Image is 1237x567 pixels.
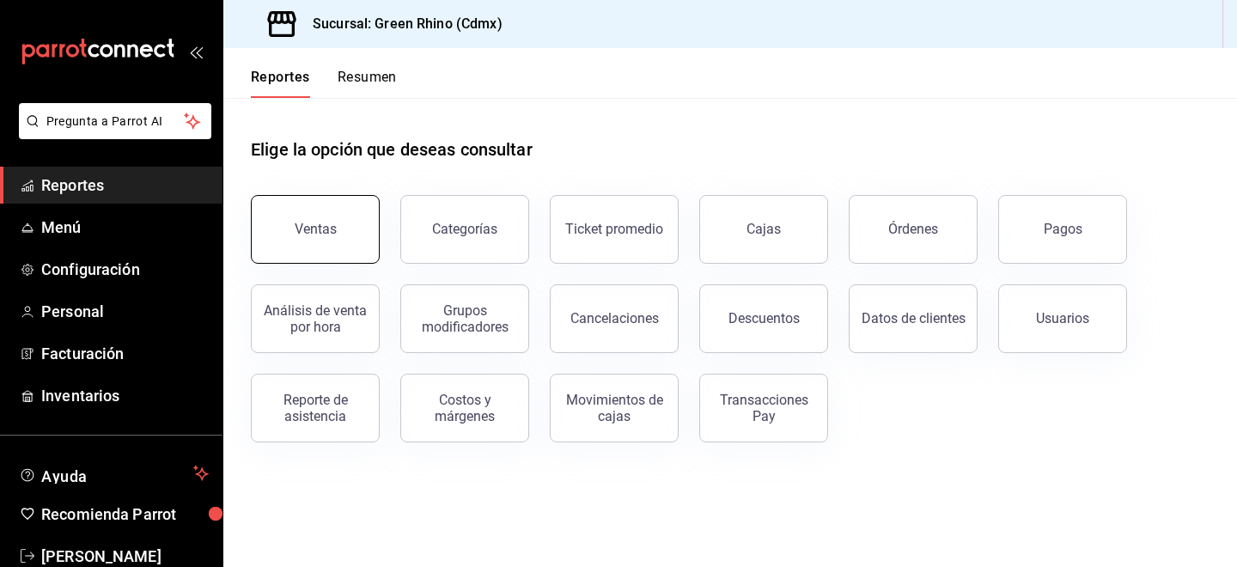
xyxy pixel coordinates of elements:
a: Pregunta a Parrot AI [12,125,211,143]
div: Ticket promedio [565,221,663,237]
div: Grupos modificadores [411,302,518,335]
button: Datos de clientes [849,284,978,353]
span: Ayuda [41,463,186,484]
button: Cancelaciones [550,284,679,353]
span: Recomienda Parrot [41,503,209,526]
div: Movimientos de cajas [561,392,667,424]
button: Categorías [400,195,529,264]
div: Análisis de venta por hora [262,302,369,335]
div: Ventas [295,221,337,237]
button: Pagos [998,195,1127,264]
button: Órdenes [849,195,978,264]
span: Personal [41,300,209,323]
div: Categorías [432,221,497,237]
span: Inventarios [41,384,209,407]
button: Grupos modificadores [400,284,529,353]
button: Ticket promedio [550,195,679,264]
div: Transacciones Pay [710,392,817,424]
button: Movimientos de cajas [550,374,679,442]
div: Reporte de asistencia [262,392,369,424]
button: Descuentos [699,284,828,353]
div: Órdenes [888,221,938,237]
button: open_drawer_menu [189,45,203,58]
span: Menú [41,216,209,239]
h3: Sucursal: Green Rhino (Cdmx) [299,14,503,34]
button: Cajas [699,195,828,264]
h1: Elige la opción que deseas consultar [251,137,533,162]
button: Ventas [251,195,380,264]
div: Usuarios [1036,310,1089,326]
button: Pregunta a Parrot AI [19,103,211,139]
button: Reporte de asistencia [251,374,380,442]
span: Facturación [41,342,209,365]
button: Análisis de venta por hora [251,284,380,353]
span: Configuración [41,258,209,281]
button: Usuarios [998,284,1127,353]
div: Costos y márgenes [411,392,518,424]
button: Resumen [338,69,397,98]
button: Costos y márgenes [400,374,529,442]
span: Pregunta a Parrot AI [46,113,185,131]
span: Reportes [41,174,209,197]
div: Cajas [746,221,781,237]
div: Descuentos [728,310,800,326]
div: Pagos [1044,221,1082,237]
div: Datos de clientes [862,310,966,326]
div: navigation tabs [251,69,397,98]
button: Reportes [251,69,310,98]
div: Cancelaciones [570,310,659,326]
button: Transacciones Pay [699,374,828,442]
